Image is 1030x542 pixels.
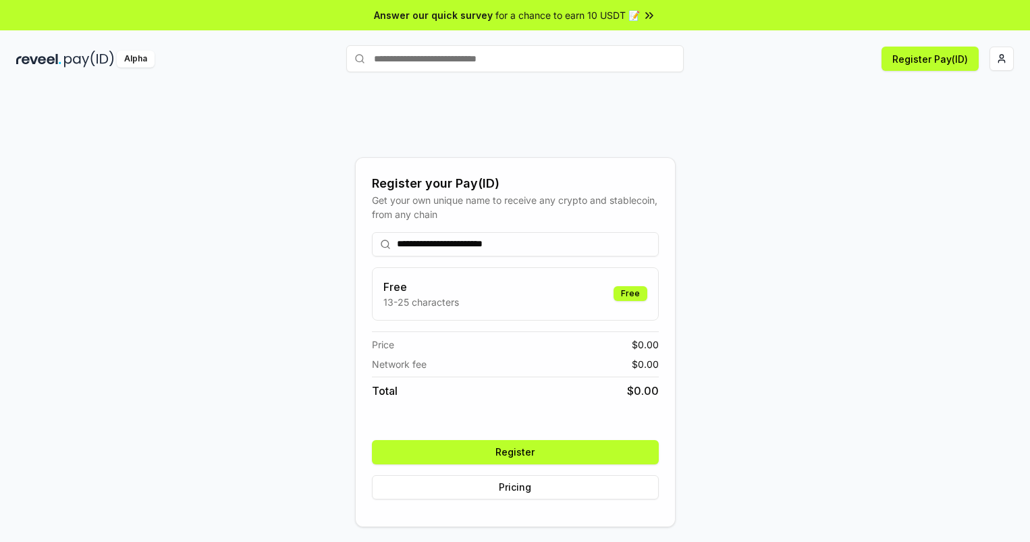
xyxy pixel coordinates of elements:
[627,383,659,399] span: $ 0.00
[16,51,61,67] img: reveel_dark
[614,286,647,301] div: Free
[383,279,459,295] h3: Free
[632,357,659,371] span: $ 0.00
[632,337,659,352] span: $ 0.00
[495,8,640,22] span: for a chance to earn 10 USDT 📝
[372,383,398,399] span: Total
[372,357,427,371] span: Network fee
[374,8,493,22] span: Answer our quick survey
[117,51,155,67] div: Alpha
[372,440,659,464] button: Register
[372,193,659,221] div: Get your own unique name to receive any crypto and stablecoin, from any chain
[372,174,659,193] div: Register your Pay(ID)
[64,51,114,67] img: pay_id
[383,295,459,309] p: 13-25 characters
[372,475,659,499] button: Pricing
[882,47,979,71] button: Register Pay(ID)
[372,337,394,352] span: Price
